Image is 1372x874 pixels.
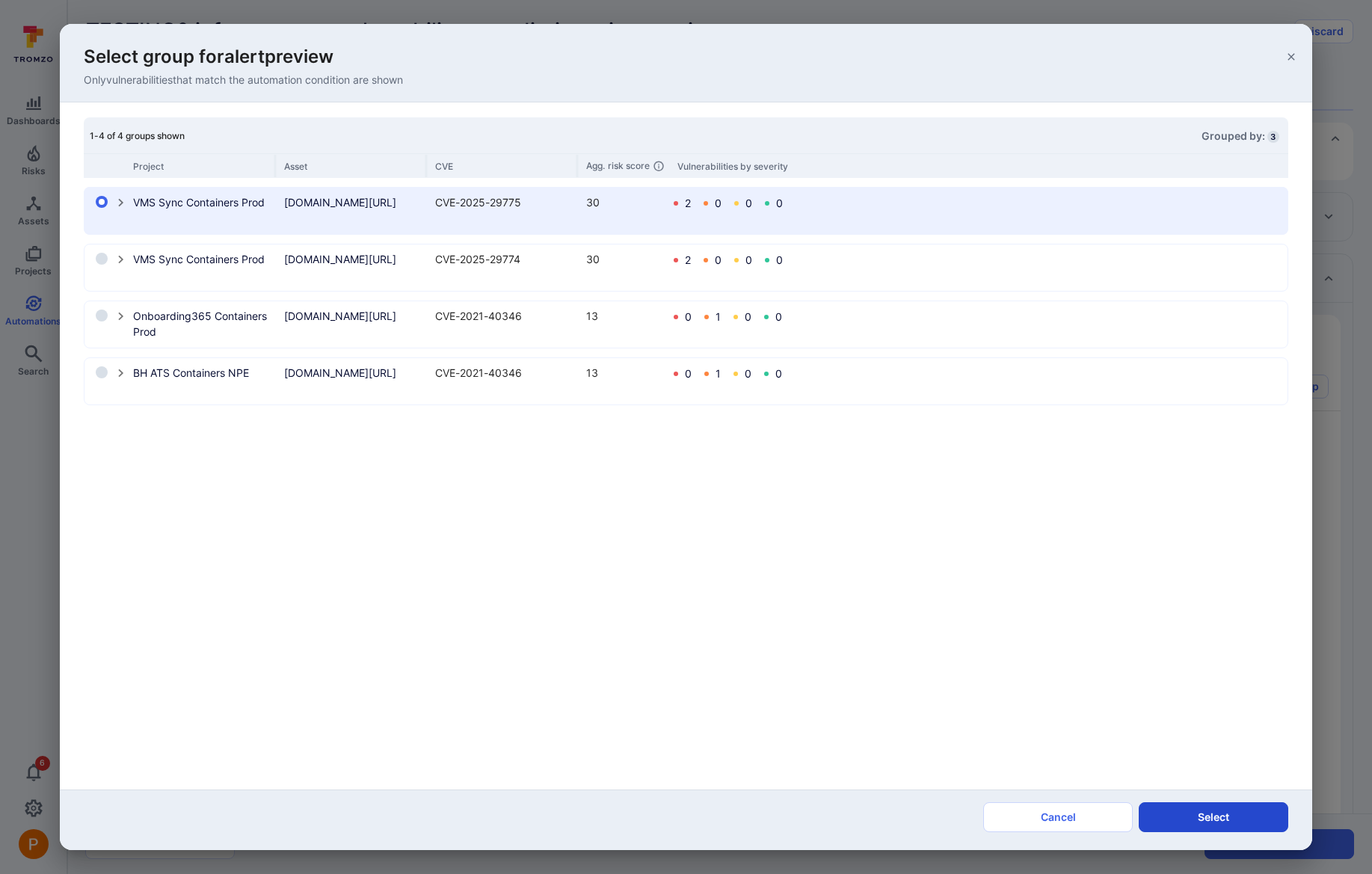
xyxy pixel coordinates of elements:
[685,254,691,266] div: 2
[84,45,333,69] span: Select group for alert preview
[586,308,661,324] div: 13
[586,251,661,267] div: 30
[85,245,1287,290] div: VMS Sync Containers Prod[DOMAIN_NAME][URL]CVE-2025-29774302000
[1267,131,1279,143] span: 3
[677,161,788,172] div: Vulnerabilities by severity
[745,254,752,266] div: 0
[715,254,722,266] div: 0
[435,194,577,210] div: CVE-2025-29775
[745,197,752,209] div: 0
[84,73,403,86] span: Only vulnerabilities that match the automation condition are shown
[1202,129,1267,142] span: Grouped by:
[1139,802,1288,832] button: Select
[133,365,275,381] a: BH ATS Containers NPE
[133,308,275,339] a: Onboarding365 Containers Prod
[745,368,751,380] div: 0
[284,308,426,324] a: [DOMAIN_NAME][URL]
[776,254,783,266] div: 0
[586,160,605,172] abbr: Aggregated
[716,368,721,380] div: 1
[435,365,577,381] div: CVE-2021-40346
[775,311,782,323] div: 0
[90,130,185,141] span: 1-4 of 4 groups shown
[653,160,665,172] svg: Aggregate of individual risk scores of all the vulnerabilities within a group
[133,194,275,210] a: VMS Sync Containers Prod
[586,160,668,172] div: risk score
[284,194,426,210] a: [DOMAIN_NAME][URL]
[85,302,1287,347] div: Onboarding365 Containers Prod[DOMAIN_NAME][URL]CVE-2021-40346130100
[85,359,1287,404] div: BH ATS Containers NPE[DOMAIN_NAME][URL]CVE-2021-40346130100
[435,251,577,267] div: CVE-2025-29774
[775,368,782,380] div: 0
[776,197,783,209] div: 0
[715,197,722,209] div: 0
[85,188,1287,233] div: VMS Sync Containers Prod[DOMAIN_NAME][URL]CVE-2025-29775302000
[284,251,426,267] a: [DOMAIN_NAME][URL]
[84,187,1288,405] div: select group
[586,194,661,210] div: 30
[983,802,1133,832] button: Cancel
[685,368,692,380] div: 0
[133,161,275,172] div: Project
[745,311,751,323] div: 0
[284,161,426,172] div: Asset
[586,365,661,381] div: 13
[685,197,691,209] div: 2
[435,161,577,172] div: CVE
[284,365,426,381] a: [DOMAIN_NAME][URL]
[435,308,577,324] div: CVE-2021-40346
[685,311,692,323] div: 0
[133,251,275,267] a: VMS Sync Containers Prod
[716,311,721,323] div: 1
